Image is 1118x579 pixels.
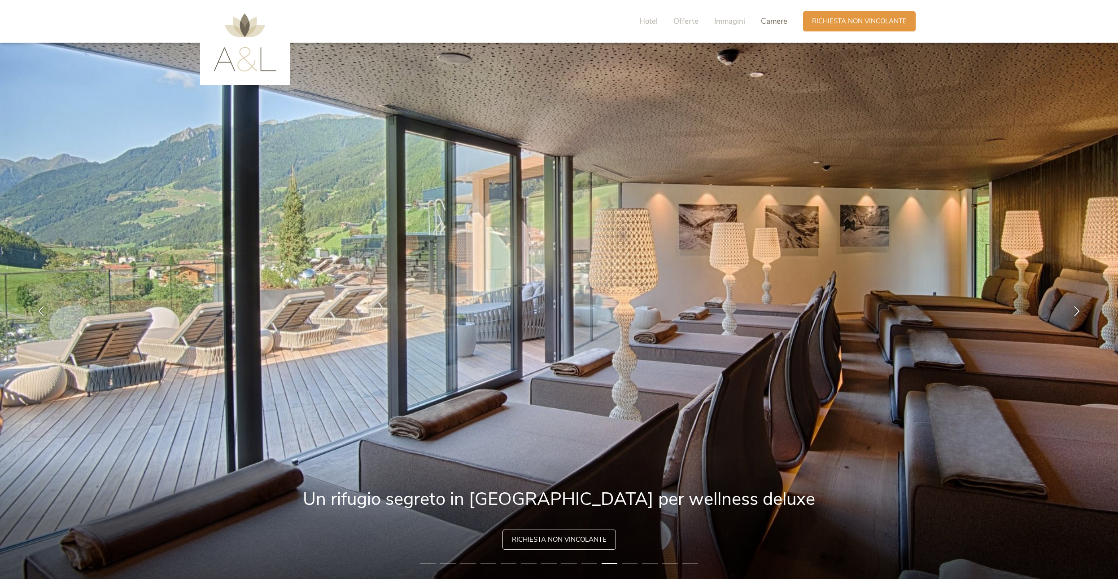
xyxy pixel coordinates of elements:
span: Immagini [714,16,745,27]
span: Camere [761,16,787,27]
span: Richiesta non vincolante [512,535,607,544]
span: Offerte [673,16,699,27]
img: AMONTI & LUNARIS Wellnessresort [214,13,276,71]
span: Richiesta non vincolante [812,17,907,26]
span: Hotel [639,16,658,27]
